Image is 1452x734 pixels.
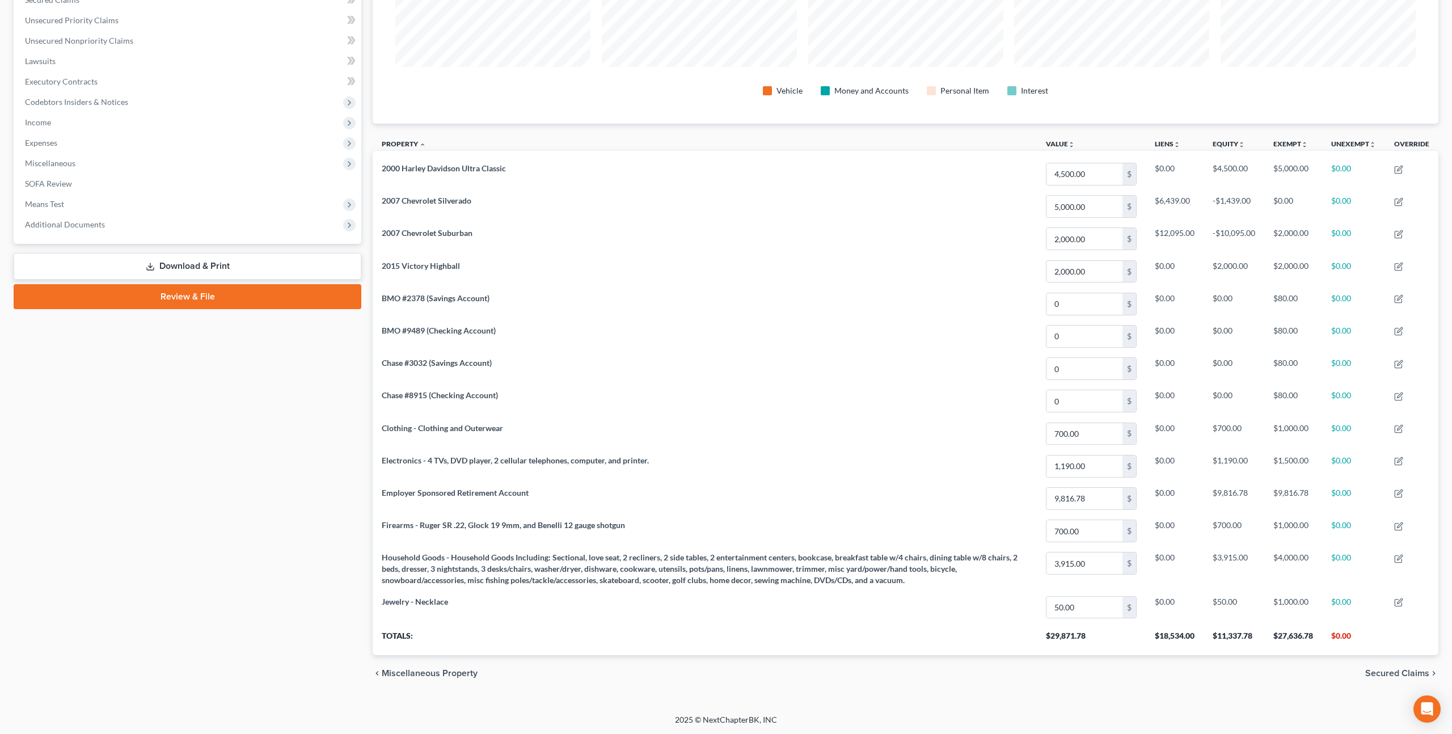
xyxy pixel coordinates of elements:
span: BMO #2378 (Savings Account) [382,293,489,303]
input: 0.00 [1046,390,1122,412]
td: $0.00 [1204,288,1264,320]
div: $ [1122,455,1136,477]
span: Expenses [25,138,57,147]
span: Lawsuits [25,56,56,66]
span: 2007 Chevrolet Silverado [382,196,471,205]
td: $0.00 [1204,320,1264,352]
span: Executory Contracts [25,77,98,86]
td: $0.00 [1322,450,1385,482]
span: Miscellaneous Property [382,669,478,678]
a: Equityunfold_more [1213,140,1245,148]
td: $0.00 [1322,191,1385,223]
span: Firearms - Ruger SR .22, Glock 19 9mm, and Benelli 12 gauge shotgun [382,520,625,530]
td: $0.00 [1322,288,1385,320]
div: $ [1122,293,1136,315]
td: $80.00 [1264,385,1322,417]
a: Unexemptunfold_more [1331,140,1376,148]
span: Chase #3032 (Savings Account) [382,358,492,368]
td: $0.00 [1146,547,1204,591]
i: unfold_more [1174,141,1180,148]
td: $0.00 [1322,385,1385,417]
span: Codebtors Insiders & Notices [25,97,128,107]
span: Clothing - Clothing and Outerwear [382,423,503,433]
span: Additional Documents [25,220,105,229]
div: Money and Accounts [834,85,909,96]
a: Exemptunfold_more [1273,140,1308,148]
a: SOFA Review [16,174,361,194]
td: $0.00 [1204,385,1264,417]
td: $0.00 [1146,450,1204,482]
input: 0.00 [1046,520,1122,542]
a: Valueunfold_more [1046,140,1075,148]
a: Unsecured Priority Claims [16,10,361,31]
span: Secured Claims [1365,669,1429,678]
span: Unsecured Priority Claims [25,15,119,25]
input: 0.00 [1046,597,1122,618]
span: Household Goods - Household Goods Including: Sectional, love seat, 2 recliners, 2 side tables, 2 ... [382,552,1018,585]
td: $0.00 [1204,352,1264,385]
span: Chase #8915 (Checking Account) [382,390,498,400]
td: $50.00 [1204,591,1264,623]
td: $0.00 [1146,482,1204,514]
td: $0.00 [1146,514,1204,547]
td: $0.00 [1146,385,1204,417]
div: $ [1122,358,1136,379]
input: 0.00 [1046,228,1122,250]
div: $ [1122,520,1136,542]
button: Secured Claims chevron_right [1365,669,1438,678]
td: $9,816.78 [1204,482,1264,514]
td: $2,000.00 [1264,255,1322,288]
td: $1,000.00 [1264,514,1322,547]
div: $ [1122,488,1136,509]
td: $0.00 [1322,482,1385,514]
td: $0.00 [1146,320,1204,352]
th: $18,534.00 [1146,623,1204,655]
a: Executory Contracts [16,71,361,92]
div: $ [1122,552,1136,574]
a: Liensunfold_more [1155,140,1180,148]
th: Override [1385,133,1438,158]
td: $80.00 [1264,288,1322,320]
i: expand_less [419,141,426,148]
span: Miscellaneous [25,158,75,168]
td: $0.00 [1146,591,1204,623]
input: 0.00 [1046,488,1122,509]
td: $12,095.00 [1146,223,1204,255]
div: $ [1122,423,1136,445]
td: $0.00 [1146,158,1204,190]
td: $1,500.00 [1264,450,1322,482]
input: 0.00 [1046,552,1122,574]
th: $27,636.78 [1264,623,1322,655]
th: $11,337.78 [1204,623,1264,655]
div: $ [1122,326,1136,347]
td: $0.00 [1146,288,1204,320]
i: unfold_more [1068,141,1075,148]
th: $0.00 [1322,623,1385,655]
td: $80.00 [1264,320,1322,352]
i: chevron_left [373,669,382,678]
td: $3,915.00 [1204,547,1264,591]
td: $4,500.00 [1204,158,1264,190]
div: Open Intercom Messenger [1413,695,1441,723]
span: BMO #9489 (Checking Account) [382,326,496,335]
span: 2000 Harley Davidson Ultra Classic [382,163,506,173]
td: $0.00 [1322,352,1385,385]
div: $ [1122,196,1136,217]
input: 0.00 [1046,163,1122,185]
td: $0.00 [1322,158,1385,190]
td: $0.00 [1322,255,1385,288]
td: $6,439.00 [1146,191,1204,223]
a: Lawsuits [16,51,361,71]
input: 0.00 [1046,423,1122,445]
div: $ [1122,390,1136,412]
i: unfold_more [1238,141,1245,148]
a: Property expand_less [382,140,426,148]
td: $0.00 [1146,417,1204,450]
button: chevron_left Miscellaneous Property [373,669,478,678]
td: $0.00 [1322,514,1385,547]
div: $ [1122,163,1136,185]
td: $1,000.00 [1264,417,1322,450]
a: Download & Print [14,253,361,280]
input: 0.00 [1046,293,1122,315]
input: 0.00 [1046,196,1122,217]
